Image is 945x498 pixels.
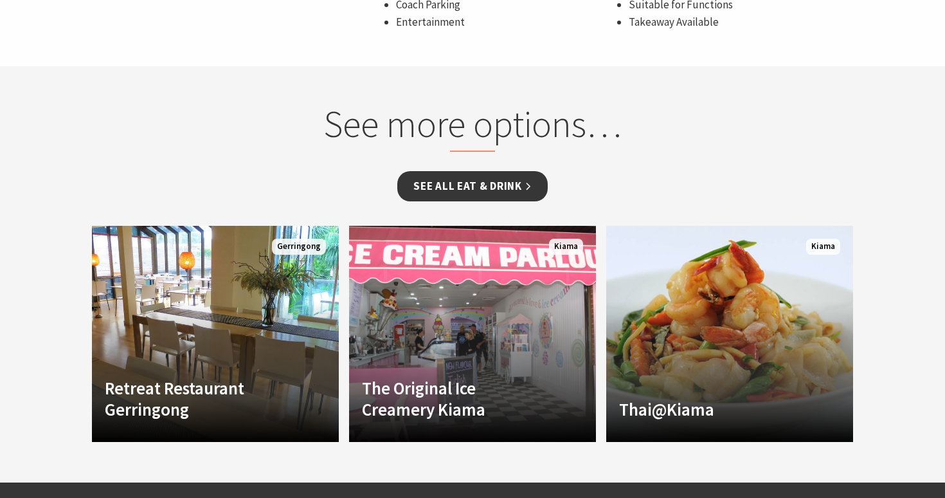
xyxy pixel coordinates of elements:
[228,102,718,152] h2: See more options…
[92,226,339,442] a: Another Image Used Retreat Restaurant Gerringong Gerringong
[349,226,596,442] a: Another Image Used The Original Ice Creamery Kiama Kiama
[105,378,289,420] h4: Retreat Restaurant Gerringong
[806,239,840,255] span: Kiama
[629,14,849,31] li: Takeaway Available
[606,226,853,442] a: Another Image Used Thai@Kiama Kiama
[619,399,803,420] h4: Thai@Kiama
[362,378,546,420] h4: The Original Ice Creamery Kiama
[397,171,547,201] a: See all Eat & Drink
[549,239,583,255] span: Kiama
[272,239,326,255] span: Gerringong
[396,14,616,31] li: Entertainment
